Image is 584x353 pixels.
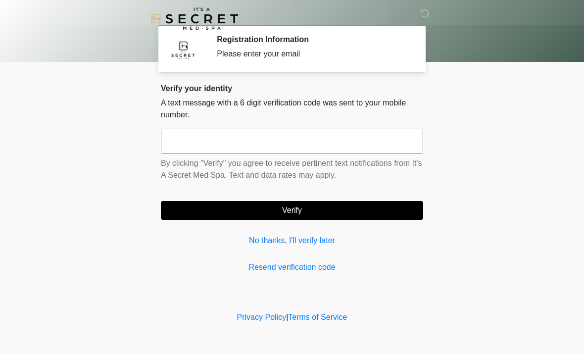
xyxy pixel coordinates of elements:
[217,35,408,44] h2: Registration Information
[161,84,423,93] h2: Verify your identity
[161,201,423,220] button: Verify
[288,313,347,321] a: Terms of Service
[151,7,238,30] img: It's A Secret Med Spa Logo
[237,313,287,321] a: Privacy Policy
[286,313,288,321] a: |
[161,97,423,121] p: A text message with a 6 digit verification code was sent to your mobile number.
[161,261,423,273] a: Resend verification code
[161,157,423,181] p: By clicking "Verify" you agree to receive pertinent text notifications from It's A Secret Med Spa...
[168,35,198,64] img: Agent Avatar
[161,235,423,247] a: No thanks, I'll verify later
[217,48,408,60] div: Please enter your email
